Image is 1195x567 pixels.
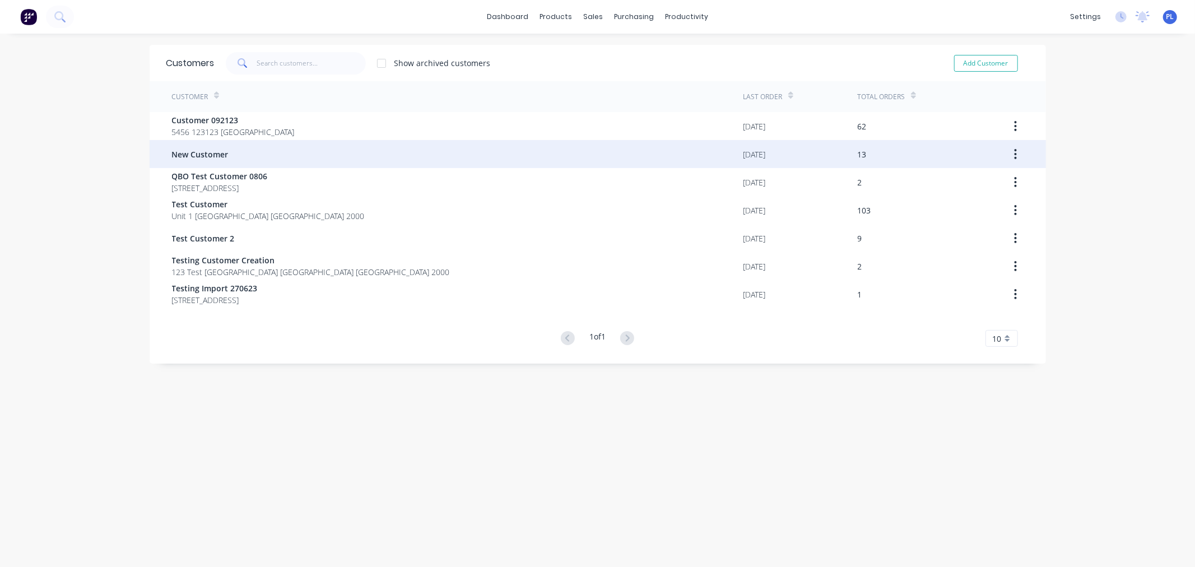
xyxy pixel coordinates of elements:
[858,205,871,216] div: 103
[172,282,258,294] span: Testing Import 270623
[954,55,1018,72] button: Add Customer
[659,8,714,25] div: productivity
[1166,12,1174,22] span: PL
[858,233,862,244] div: 9
[481,8,534,25] a: dashboard
[858,92,905,102] div: Total Orders
[858,148,867,160] div: 13
[172,254,450,266] span: Testing Customer Creation
[166,57,215,70] div: Customers
[743,261,766,272] div: [DATE]
[172,148,229,160] span: New Customer
[172,294,258,306] span: [STREET_ADDRESS]
[993,333,1002,345] span: 10
[172,210,365,222] span: Unit 1 [GEOGRAPHIC_DATA] [GEOGRAPHIC_DATA] 2000
[578,8,608,25] div: sales
[858,289,862,300] div: 1
[172,233,235,244] span: Test Customer 2
[743,120,766,132] div: [DATE]
[743,205,766,216] div: [DATE]
[858,120,867,132] div: 62
[743,148,766,160] div: [DATE]
[743,233,766,244] div: [DATE]
[743,176,766,188] div: [DATE]
[172,182,268,194] span: [STREET_ADDRESS]
[172,126,295,138] span: 5456 123123 [GEOGRAPHIC_DATA]
[534,8,578,25] div: products
[172,92,208,102] div: Customer
[858,261,862,272] div: 2
[172,198,365,210] span: Test Customer
[1064,8,1106,25] div: settings
[858,176,862,188] div: 2
[394,57,491,69] div: Show archived customers
[743,289,766,300] div: [DATE]
[589,331,606,347] div: 1 of 1
[172,266,450,278] span: 123 Test [GEOGRAPHIC_DATA] [GEOGRAPHIC_DATA] [GEOGRAPHIC_DATA] 2000
[257,52,366,75] input: Search customers...
[743,92,783,102] div: Last Order
[608,8,659,25] div: purchasing
[172,170,268,182] span: QBO Test Customer 0806
[20,8,37,25] img: Factory
[172,114,295,126] span: Customer 092123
